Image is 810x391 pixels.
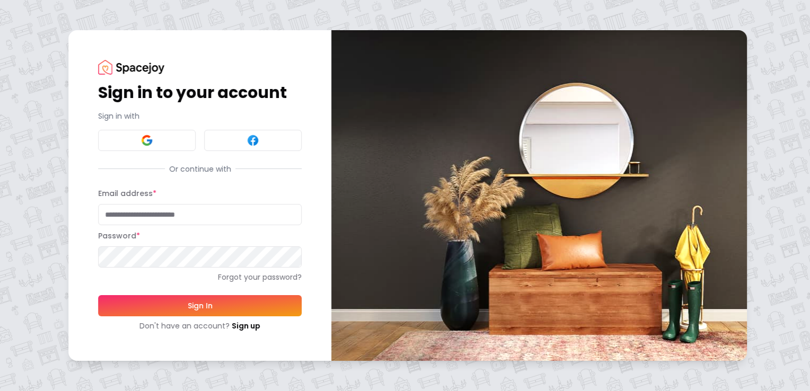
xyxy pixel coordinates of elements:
img: Facebook signin [246,134,259,147]
h1: Sign in to your account [98,83,302,102]
label: Password [98,230,140,241]
div: Don't have an account? [98,321,302,331]
p: Sign in with [98,111,302,121]
img: banner [331,30,747,360]
img: Google signin [140,134,153,147]
span: Or continue with [165,164,235,174]
label: Email address [98,188,156,199]
a: Sign up [232,321,260,331]
img: Spacejoy Logo [98,60,164,74]
button: Sign In [98,295,302,316]
a: Forgot your password? [98,272,302,282]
